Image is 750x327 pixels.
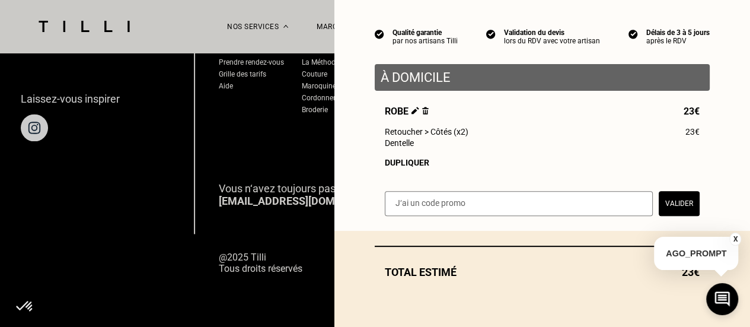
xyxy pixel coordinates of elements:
[646,28,710,37] div: Délais de 3 à 5 jours
[684,106,700,117] span: 23€
[385,158,700,167] div: Dupliquer
[385,191,653,216] input: J‘ai un code promo
[411,107,419,115] img: Éditer
[392,37,458,45] div: par nos artisans Tilli
[504,37,600,45] div: lors du RDV avec votre artisan
[486,28,496,39] img: icon list info
[729,233,741,246] button: X
[375,28,384,39] img: icon list info
[504,28,600,37] div: Validation du devis
[654,237,738,270] p: AGO_PROMPT
[685,127,700,136] span: 23€
[385,127,468,136] span: Retoucher > Côtés (x2)
[385,138,414,148] span: Dentelle
[375,266,710,278] div: Total estimé
[381,70,704,85] p: À domicile
[392,28,458,37] div: Qualité garantie
[385,106,429,117] span: Robe
[422,107,429,115] img: Supprimer
[646,37,710,45] div: après le RDV
[659,191,700,216] button: Valider
[628,28,638,39] img: icon list info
